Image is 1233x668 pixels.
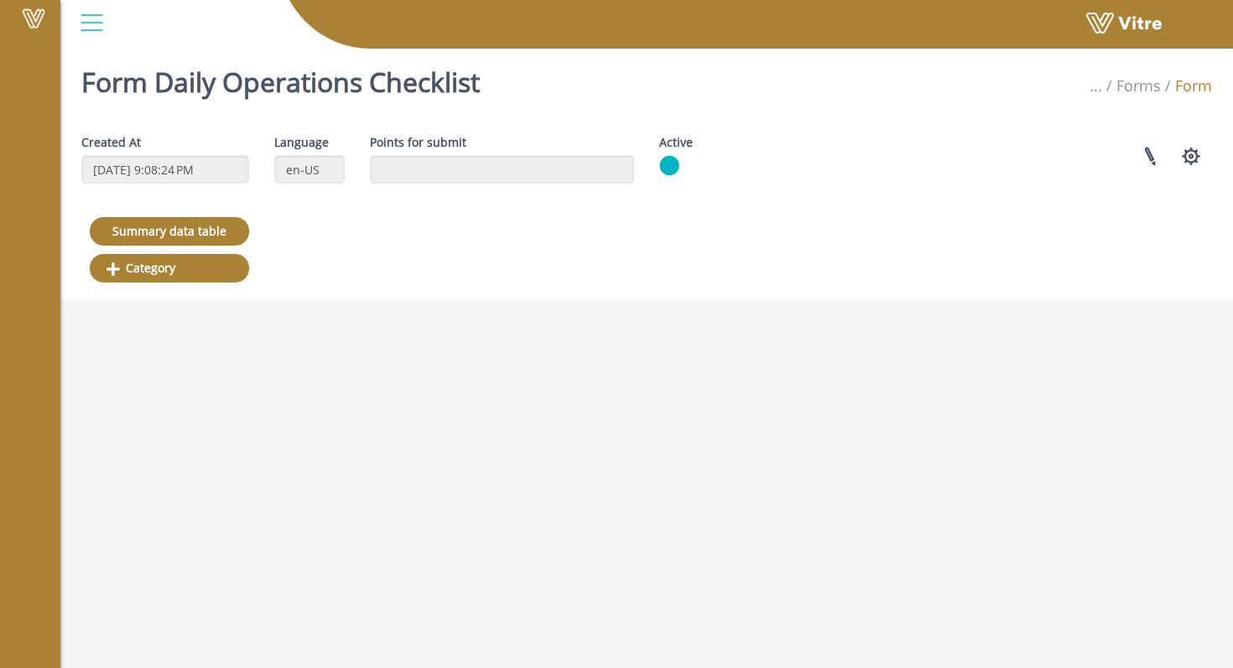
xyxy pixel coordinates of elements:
a: Category [90,254,249,282]
span: ... [1090,75,1102,96]
label: Language [274,134,329,151]
img: yes [659,155,679,176]
li: Form [1161,75,1212,97]
h1: Form Daily Operations Checklist [81,42,480,113]
label: Points for submit [370,134,466,151]
label: Created At [81,134,141,151]
label: Active [659,134,693,151]
a: Summary data table [90,217,249,246]
a: Forms [1116,75,1161,96]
